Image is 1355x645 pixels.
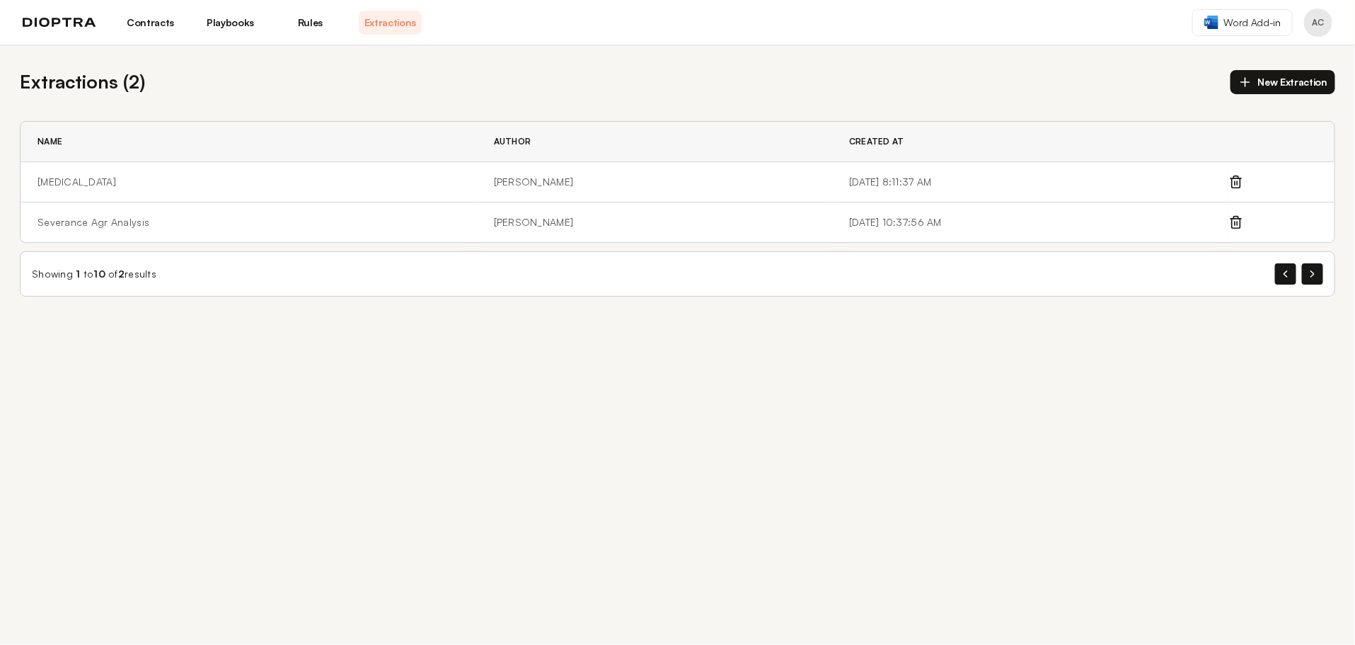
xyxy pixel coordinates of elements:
td: [MEDICAL_DATA] [21,162,477,202]
td: [PERSON_NAME] [477,202,832,243]
th: Created At [832,122,1228,162]
button: Previous [1275,263,1296,285]
span: 2 [118,268,125,280]
h2: Extractions ( 2 ) [20,68,145,96]
span: Word Add-in [1224,16,1281,30]
div: Showing to of results [32,267,156,281]
span: 10 [93,268,105,280]
td: [PERSON_NAME] [477,162,832,202]
a: Word Add-in [1192,9,1293,36]
button: Next [1302,263,1323,285]
td: Severance Agr Analysis [21,202,477,243]
button: New Extraction [1230,70,1335,94]
button: Profile menu [1304,8,1332,37]
img: word [1204,16,1218,29]
span: 1 [76,268,80,280]
a: Contracts [119,11,182,35]
img: logo [23,18,96,28]
td: [DATE] 10:37:56 AM [832,202,1228,243]
a: Rules [279,11,342,35]
th: Author [477,122,832,162]
td: [DATE] 8:11:37 AM [832,162,1228,202]
a: Playbooks [199,11,262,35]
a: Extractions [359,11,422,35]
th: Name [21,122,477,162]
